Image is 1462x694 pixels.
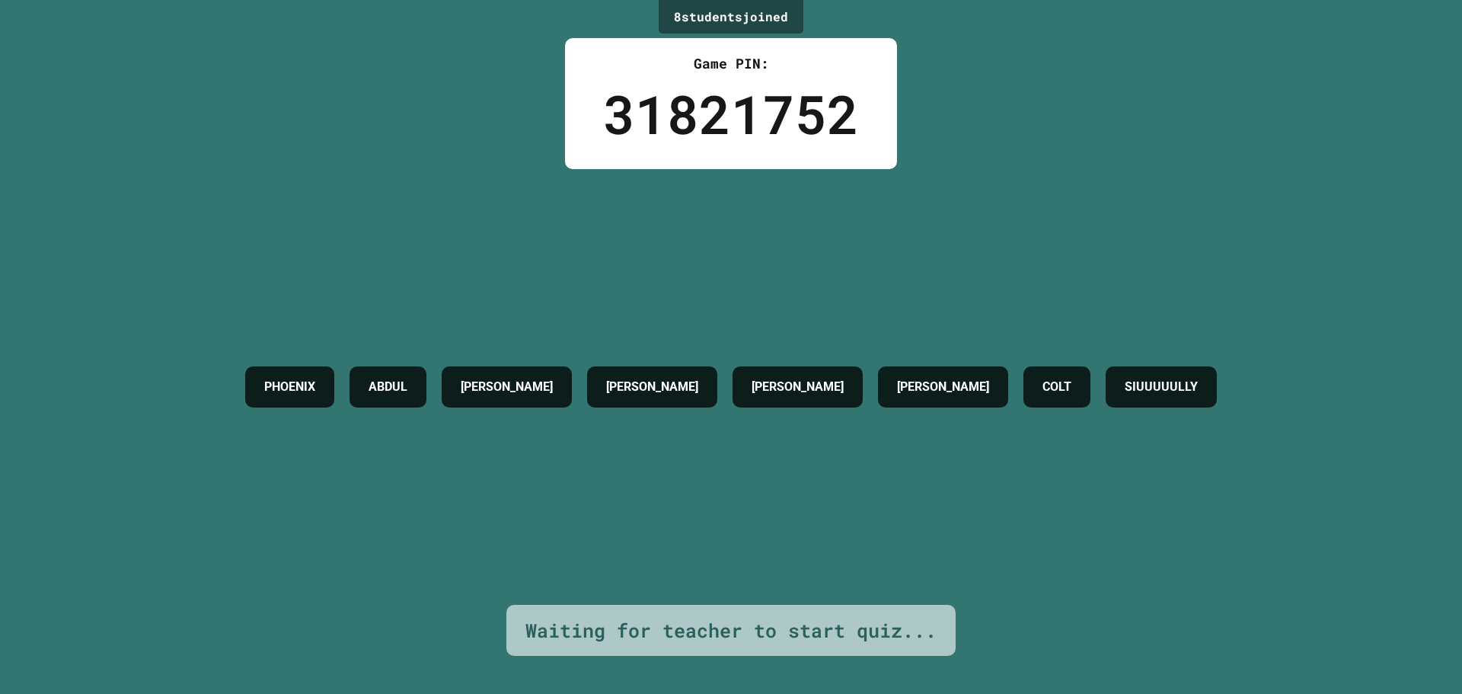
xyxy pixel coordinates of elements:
[1125,378,1198,396] h4: SIUUUUULLY
[752,378,844,396] h4: [PERSON_NAME]
[1042,378,1071,396] h4: COLT
[264,378,315,396] h4: PHOENIX
[603,74,859,154] div: 31821752
[461,378,553,396] h4: [PERSON_NAME]
[369,378,407,396] h4: ABDUL
[606,378,698,396] h4: [PERSON_NAME]
[897,378,989,396] h4: [PERSON_NAME]
[603,53,859,74] div: Game PIN:
[525,616,937,645] div: Waiting for teacher to start quiz...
